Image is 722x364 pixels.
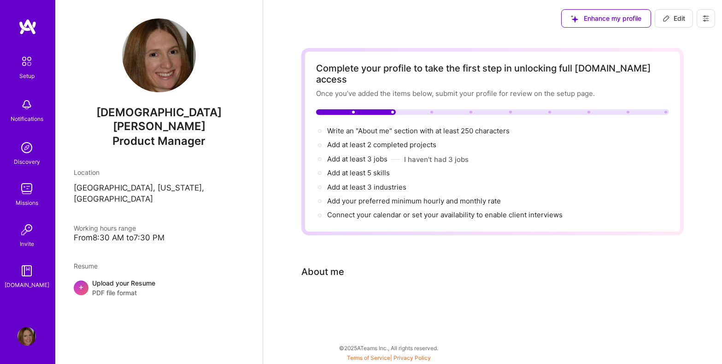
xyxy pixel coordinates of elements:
img: Invite [18,221,36,239]
img: discovery [18,138,36,157]
img: setup [17,52,36,71]
span: Connect your calendar or set your availability to enable client interviews [327,210,563,219]
span: [DEMOGRAPHIC_DATA][PERSON_NAME] [74,106,244,133]
i: icon SuggestedTeams [571,15,578,23]
a: Privacy Policy [393,354,431,361]
div: Invite [20,239,34,249]
img: logo [18,18,37,35]
span: Product Manager [112,134,205,148]
div: [DOMAIN_NAME] [5,280,49,290]
div: Discovery [14,157,40,167]
button: Edit [655,9,693,28]
span: Add at least 3 jobs [327,155,387,163]
span: | [347,354,431,361]
div: © 2025 ATeams Inc., All rights reserved. [55,336,722,359]
div: Upload your Resume [92,278,155,298]
div: About me [301,265,344,279]
img: User Avatar [18,327,36,346]
div: Once you’ve added the items below, submit your profile for review on the setup page. [316,89,669,98]
span: Enhance my profile [571,14,641,23]
span: Working hours range [74,224,136,232]
span: Add at least 2 completed projects [327,140,436,149]
span: Edit [663,14,685,23]
div: +Upload your ResumePDF file format [74,278,244,298]
img: teamwork [18,179,36,198]
a: Terms of Service [347,354,390,361]
div: Setup [19,71,35,81]
span: Add at least 3 industries [327,183,406,191]
p: [GEOGRAPHIC_DATA], [US_STATE], [GEOGRAPHIC_DATA] [74,183,244,205]
div: Missions [16,198,38,208]
img: guide book [18,262,36,280]
a: User Avatar [15,327,38,346]
div: Complete your profile to take the first step in unlocking full [DOMAIN_NAME] access [316,63,669,85]
img: User Avatar [122,18,196,92]
span: Write an "About me" section with at least 250 characters [327,126,511,135]
span: Resume [74,262,98,270]
div: Location [74,167,244,177]
div: Notifications [11,114,43,124]
span: + [78,282,84,292]
div: From 8:30 AM to 7:30 PM [74,233,244,243]
span: Add at least 5 skills [327,168,390,177]
span: PDF file format [92,288,155,298]
img: bell [18,95,36,114]
button: Enhance my profile [561,9,651,28]
button: I haven't had 3 jobs [404,155,469,164]
span: Add your preferred minimum hourly and monthly rate [327,197,501,205]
